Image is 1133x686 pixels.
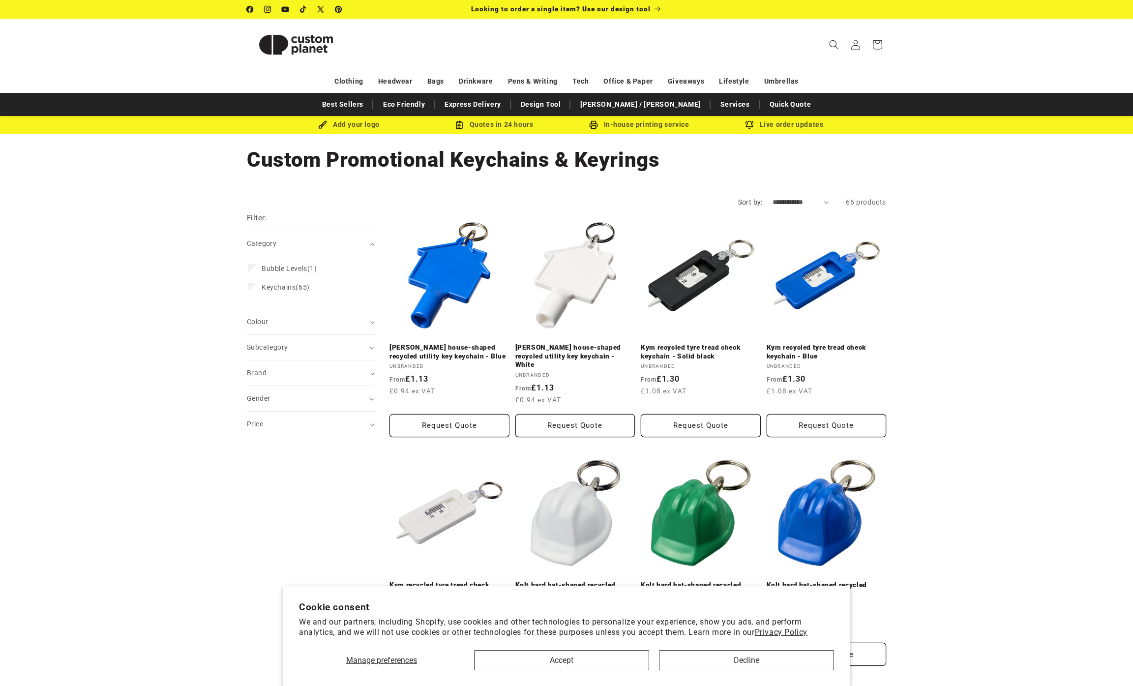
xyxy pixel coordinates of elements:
[421,119,566,131] div: Quotes in 24 hours
[641,343,761,360] a: Kym recycled tyre tread check keychain - Solid black
[572,73,589,90] a: Tech
[378,96,430,113] a: Eco Friendly
[247,394,270,402] span: Gender
[738,198,763,206] label: Sort by:
[299,601,834,613] h2: Cookie consent
[378,73,413,90] a: Headwear
[247,309,375,334] summary: Colour (0 selected)
[247,147,886,173] h1: Custom Promotional Keychains & Keyrings
[247,412,375,437] summary: Price
[515,414,635,437] button: Request Quote
[247,386,375,411] summary: Gender (0 selected)
[764,73,799,90] a: Umbrellas
[346,656,417,665] span: Manage preferences
[317,96,368,113] a: Best Sellers
[719,73,749,90] a: Lifestyle
[603,73,653,90] a: Office & Paper
[262,264,317,273] span: (1)
[846,198,886,206] span: 66 products
[745,120,754,129] img: Order updates
[471,5,651,13] span: Looking to order a single item? Use our design tool
[455,120,464,129] img: Order Updates Icon
[247,335,375,360] summary: Subcategory (0 selected)
[247,318,268,326] span: Colour
[262,283,296,291] span: Keychains
[389,343,509,360] a: [PERSON_NAME] house-shaped recycled utility key keychain - Blue
[575,96,705,113] a: [PERSON_NAME] / [PERSON_NAME]
[318,120,327,129] img: Brush Icon
[755,627,807,637] a: Privacy Policy
[712,119,857,131] div: Live order updates
[589,120,598,129] img: In-house printing
[515,581,635,598] a: Kolt hard hat-shaped recycled keychain - White
[767,581,887,598] a: Kolt hard hat-shaped recycled keychain - Blue
[767,343,887,360] a: Kym recycled tyre tread check keychain - Blue
[276,119,421,131] div: Add your logo
[247,420,263,428] span: Price
[440,96,506,113] a: Express Delivery
[247,231,375,256] summary: Category (0 selected)
[427,73,444,90] a: Bags
[299,650,464,670] button: Manage preferences
[668,73,704,90] a: Giveaways
[389,581,509,598] a: Kym recycled tyre tread check keychain - White
[659,650,834,670] button: Decline
[243,19,349,70] a: Custom Planet
[389,414,509,437] button: Request Quote
[299,617,834,638] p: We and our partners, including Shopify, use cookies and other technologies to personalize your ex...
[247,369,267,377] span: Brand
[823,34,845,56] summary: Search
[641,581,761,598] a: Kolt hard hat-shaped recycled keychain - Green
[765,96,816,113] a: Quick Quote
[515,343,635,369] a: [PERSON_NAME] house-shaped recycled utility key keychain - White
[459,73,493,90] a: Drinkware
[247,23,345,67] img: Custom Planet
[716,96,755,113] a: Services
[566,119,712,131] div: In-house printing service
[247,343,288,351] span: Subcategory
[334,73,363,90] a: Clothing
[247,360,375,386] summary: Brand (0 selected)
[1084,639,1133,686] iframe: Chat Widget
[247,239,276,247] span: Category
[508,73,558,90] a: Pens & Writing
[247,212,267,224] h2: Filter:
[516,96,566,113] a: Design Tool
[262,283,310,292] span: (65)
[767,414,887,437] button: Request Quote
[474,650,649,670] button: Accept
[262,265,307,272] span: Bubble Levels
[641,414,761,437] button: Request Quote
